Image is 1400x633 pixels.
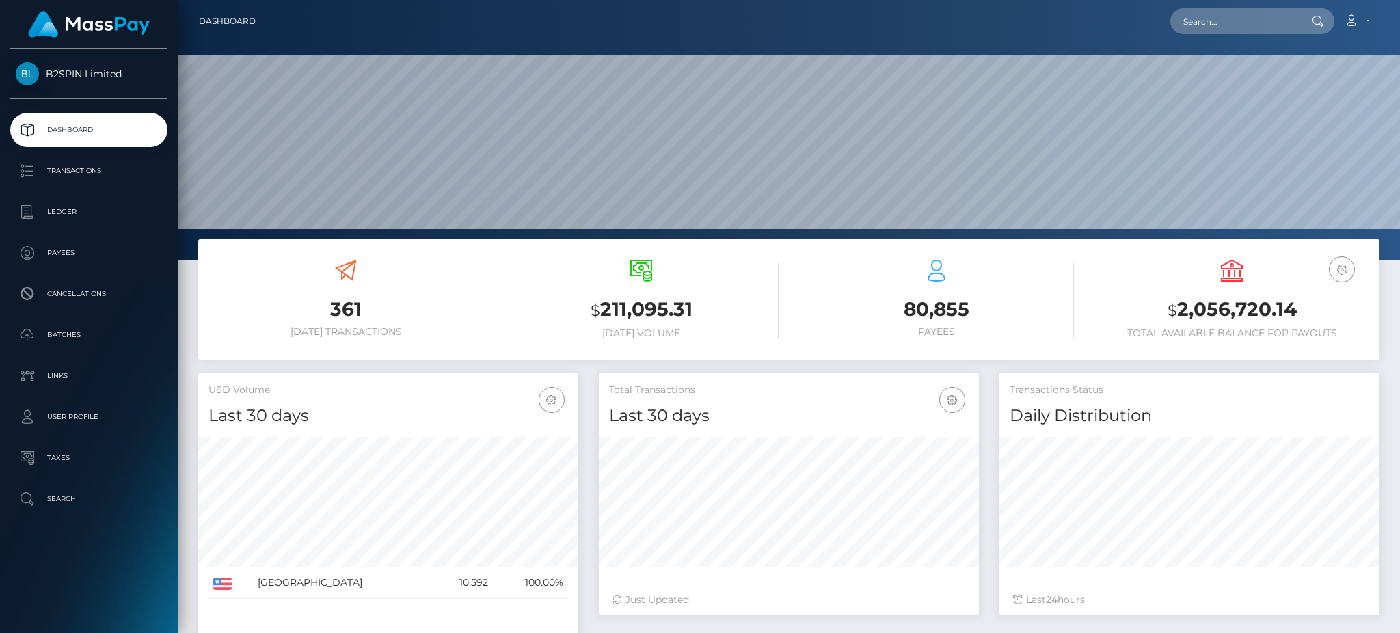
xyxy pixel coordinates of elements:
[612,593,965,607] div: Just Updated
[16,120,162,140] p: Dashboard
[504,327,779,339] h6: [DATE] Volume
[10,441,167,475] a: Taxes
[10,113,167,147] a: Dashboard
[16,448,162,468] p: Taxes
[1010,383,1369,397] h5: Transactions Status
[10,195,167,229] a: Ledger
[609,404,969,428] h4: Last 30 days
[208,404,568,428] h4: Last 30 days
[799,296,1074,323] h3: 80,855
[16,489,162,509] p: Search
[253,567,433,599] td: [GEOGRAPHIC_DATA]
[1010,404,1369,428] h4: Daily Distribution
[10,400,167,434] a: User Profile
[493,567,568,599] td: 100.00%
[504,296,779,324] h3: 211,095.31
[28,11,150,38] img: MassPay Logo
[1168,301,1177,320] small: $
[213,578,232,590] img: US.png
[609,383,969,397] h5: Total Transactions
[16,366,162,386] p: Links
[10,236,167,270] a: Payees
[208,383,568,397] h5: USD Volume
[591,301,600,320] small: $
[10,154,167,188] a: Transactions
[16,62,39,85] img: B2SPIN Limited
[208,296,483,323] h3: 361
[799,326,1074,338] h6: Payees
[1046,593,1058,606] span: 24
[1094,327,1369,339] h6: Total Available Balance for Payouts
[199,7,256,36] a: Dashboard
[10,482,167,516] a: Search
[433,567,493,599] td: 10,592
[16,243,162,263] p: Payees
[10,68,167,80] span: B2SPIN Limited
[10,318,167,352] a: Batches
[10,277,167,311] a: Cancellations
[1170,8,1299,34] input: Search...
[16,407,162,427] p: User Profile
[16,161,162,181] p: Transactions
[16,202,162,222] p: Ledger
[16,325,162,345] p: Batches
[208,326,483,338] h6: [DATE] Transactions
[1013,593,1366,607] div: Last hours
[10,359,167,393] a: Links
[1094,296,1369,324] h3: 2,056,720.14
[16,284,162,304] p: Cancellations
